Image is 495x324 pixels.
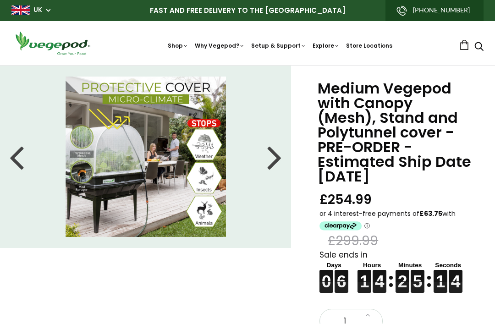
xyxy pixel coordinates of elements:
figure: 0 [319,270,333,281]
img: Vegepod [11,30,94,56]
h1: Medium Vegepod with Canopy (Mesh), Stand and Polytunnel cover - PRE-ORDER - Estimated Ship Date [... [318,81,472,184]
figure: 4 [449,270,462,281]
img: Medium Vegepod with Canopy (Mesh), Stand and Polytunnel cover - PRE-ORDER - Estimated Ship Date S... [66,77,226,237]
a: Store Locations [346,42,392,49]
div: Sale ends in [319,249,472,293]
a: Explore [313,42,340,49]
a: Increase quantity by 1 [363,309,373,321]
span: £299.99 [328,232,378,249]
figure: 6 [335,270,348,281]
a: Search [474,43,484,52]
figure: 2 [396,270,409,281]
figure: 5 [411,270,424,281]
figure: 1 [357,270,371,281]
figure: 1 [434,270,447,281]
a: Shop [168,42,188,49]
img: gb_large.png [11,5,30,15]
span: £254.99 [319,191,372,208]
a: Why Vegepod? [195,42,245,49]
figure: 4 [373,270,386,281]
a: Setup & Support [251,42,306,49]
a: UK [33,5,42,15]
